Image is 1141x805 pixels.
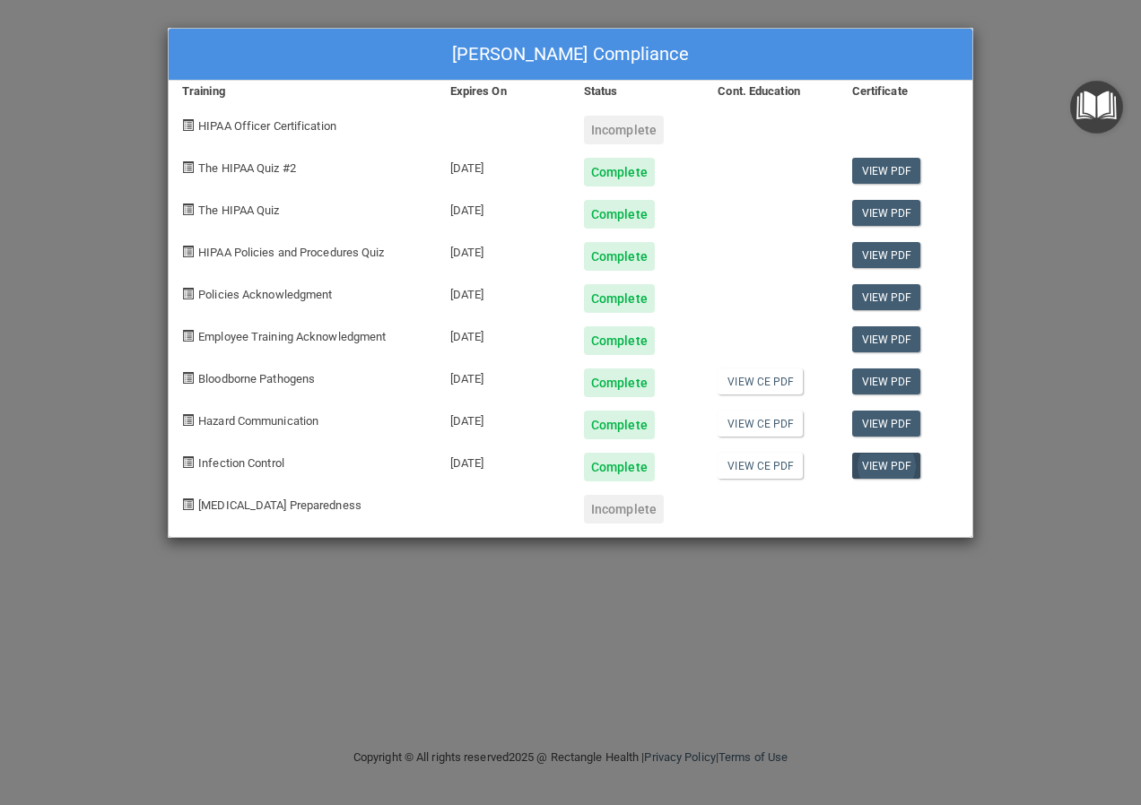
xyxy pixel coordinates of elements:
div: [DATE] [437,186,570,229]
div: [DATE] [437,271,570,313]
a: View PDF [852,158,921,184]
a: View PDF [852,453,921,479]
div: Incomplete [584,495,664,524]
span: Employee Training Acknowledgment [198,330,386,343]
a: View PDF [852,242,921,268]
span: HIPAA Policies and Procedures Quiz [198,246,384,259]
div: [DATE] [437,229,570,271]
span: Infection Control [198,456,284,470]
div: [DATE] [437,439,570,481]
a: View PDF [852,326,921,352]
div: Complete [584,242,655,271]
div: Cont. Education [704,81,838,102]
button: Open Resource Center [1070,81,1123,134]
div: Complete [584,200,655,229]
span: Policies Acknowledgment [198,288,332,301]
div: Status [570,81,704,102]
span: [MEDICAL_DATA] Preparedness [198,498,361,512]
div: Expires On [437,81,570,102]
a: View PDF [852,284,921,310]
div: [PERSON_NAME] Compliance [169,29,972,81]
div: Complete [584,411,655,439]
a: View CE PDF [718,411,803,437]
a: View CE PDF [718,453,803,479]
div: [DATE] [437,144,570,186]
div: Complete [584,158,655,186]
a: View PDF [852,411,921,437]
span: The HIPAA Quiz #2 [198,161,296,175]
div: Training [169,81,437,102]
div: [DATE] [437,313,570,355]
div: Complete [584,284,655,313]
div: [DATE] [437,355,570,397]
div: Complete [584,453,655,481]
a: View CE PDF [718,368,803,394]
span: The HIPAA Quiz [198,203,279,217]
div: Incomplete [584,116,664,144]
div: Certificate [839,81,972,102]
a: View PDF [852,200,921,226]
span: Hazard Communication [198,414,318,428]
div: Complete [584,326,655,355]
div: [DATE] [437,397,570,439]
a: View PDF [852,368,921,394]
span: Bloodborne Pathogens [198,372,315,385]
span: HIPAA Officer Certification [198,119,336,133]
div: Complete [584,368,655,397]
